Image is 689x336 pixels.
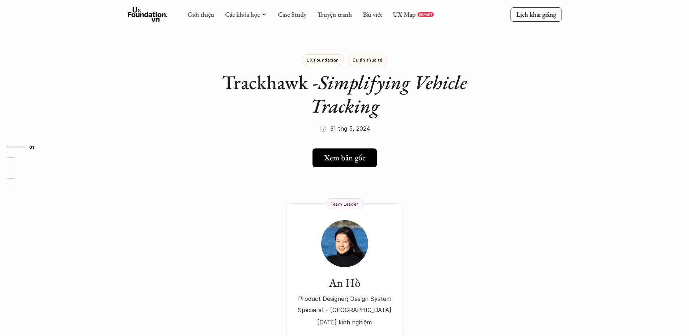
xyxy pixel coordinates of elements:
a: Lịch khai giảng [510,7,562,21]
p: UX Foundation [307,57,339,62]
p: Product Designer; Design System Specialist - [GEOGRAPHIC_DATA] [293,293,396,315]
a: Giới thiệu [187,10,214,18]
p: Dự án thực tế [353,57,382,62]
p: 🕔 31 thg 5, 2024 [319,123,370,134]
p: [DATE] kinh nghiệm [293,317,396,328]
p: Team Leader [331,201,358,206]
a: Bài viết [363,10,382,18]
h5: Xem bản gốc [324,153,366,163]
a: REPORT [417,12,434,17]
strong: 01 [29,144,34,150]
a: Truyện tranh [317,10,352,18]
a: 01 [7,143,42,151]
em: Simplifying Vehicle Tracking [310,70,472,118]
a: UX Map [393,10,416,18]
p: Lịch khai giảng [516,10,556,18]
h3: An Hồ [293,276,396,290]
a: Xem bản gốc [312,148,377,167]
p: REPORT [419,12,432,17]
h1: Trackhawk - [200,71,489,118]
a: Case Study [278,10,306,18]
a: Các khóa học [225,10,260,18]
